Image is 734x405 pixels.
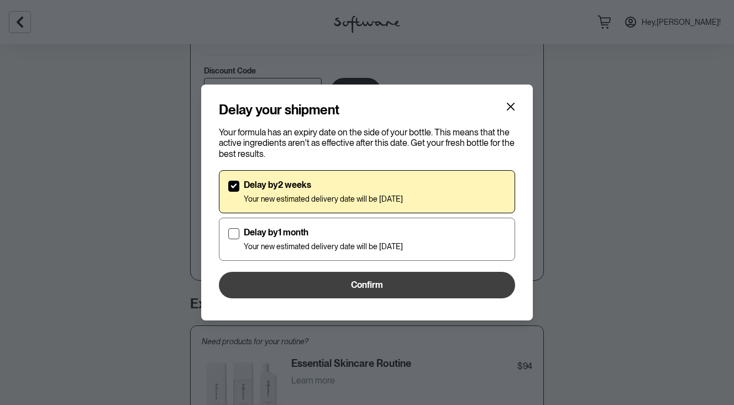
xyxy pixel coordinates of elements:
[219,127,515,159] p: Your formula has an expiry date on the side of your bottle. This means that the active ingredient...
[219,102,339,118] h4: Delay your shipment
[502,98,520,115] button: Close
[244,242,403,251] p: Your new estimated delivery date will be [DATE]
[244,227,403,238] p: Delay by 1 month
[244,180,403,190] p: Delay by 2 weeks
[244,194,403,204] p: Your new estimated delivery date will be [DATE]
[219,272,515,298] button: Confirm
[351,280,383,290] span: Confirm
